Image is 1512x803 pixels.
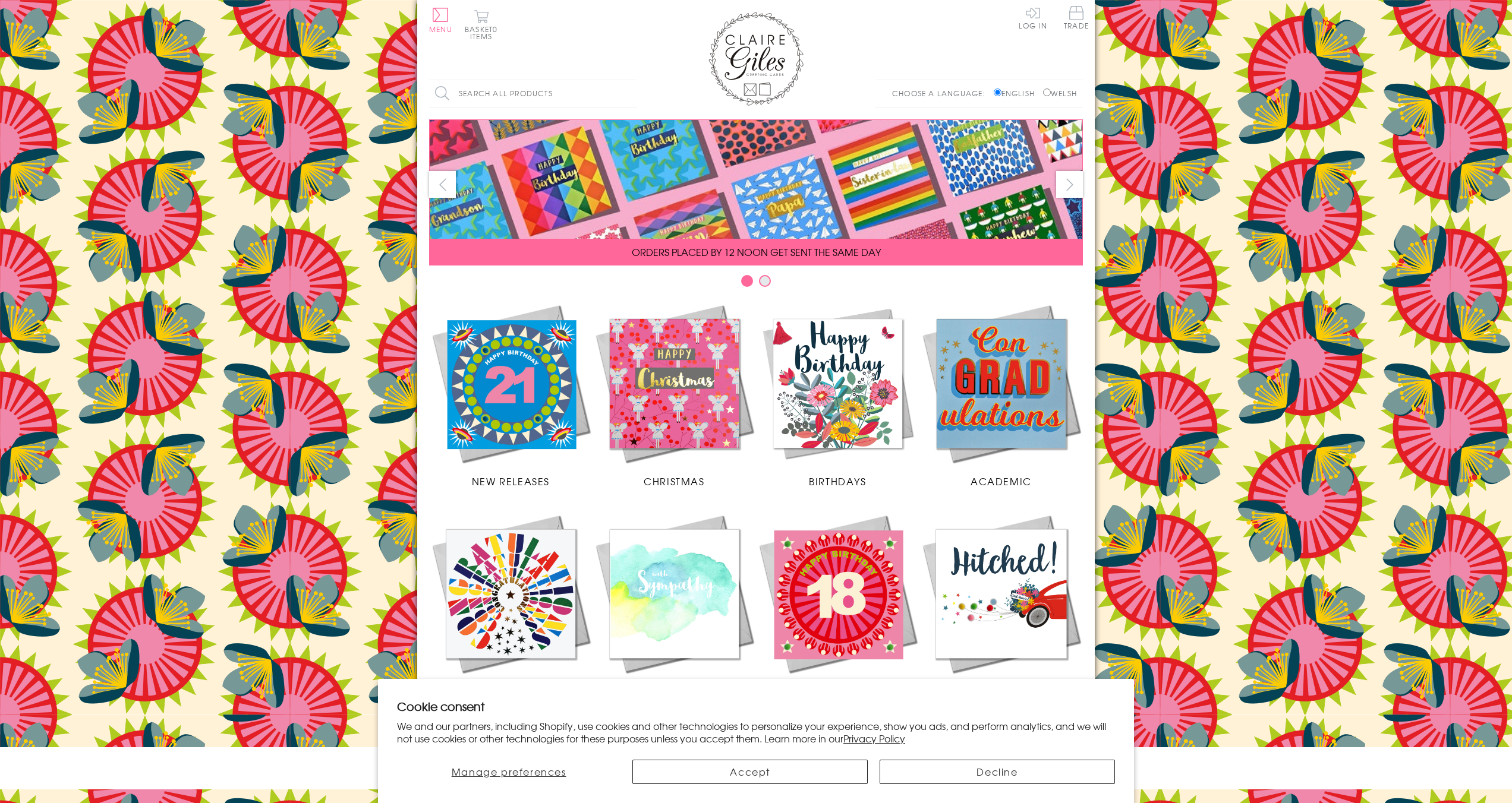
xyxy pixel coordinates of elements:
[429,171,456,198] button: prev
[994,88,1001,96] input: English
[756,512,919,698] a: Age Cards
[644,474,704,488] span: Christmas
[892,88,991,99] p: Choose a language:
[708,12,804,106] img: Claire Giles Greetings Cards
[1056,171,1083,198] button: next
[843,731,905,745] a: Privacy Policy
[971,474,1032,488] span: Academic
[470,24,497,42] span: 0 items
[397,760,620,784] button: Manage preferences
[429,274,1083,293] div: Carousel Pagination
[994,88,1041,99] label: English
[632,760,868,784] button: Accept
[593,512,756,698] a: Sympathy
[429,8,452,33] button: Menu
[452,764,566,779] span: Manage preferences
[472,474,550,488] span: New Releases
[1019,6,1047,29] a: Log In
[429,512,593,698] a: Congratulations
[1064,6,1089,31] a: Trade
[1043,88,1077,99] label: Welsh
[632,245,881,259] span: ORDERS PLACED BY 12 NOON GET SENT THE SAME DAY
[593,302,756,488] a: Christmas
[919,302,1083,488] a: Academic
[465,10,497,40] button: Basket0 items
[397,720,1115,745] p: We and our partners, including Shopify, use cookies and other technologies to personalize your ex...
[625,80,637,107] input: Search
[1043,88,1051,96] input: Welsh
[759,275,771,287] button: Carousel Page 2
[809,474,866,488] span: Birthdays
[880,760,1115,784] button: Decline
[741,275,753,287] button: Carousel Page 1 (Current Slide)
[919,512,1083,698] a: Wedding Occasions
[429,24,452,34] span: Menu
[397,698,1115,715] h2: Cookie consent
[429,302,593,488] a: New Releases
[756,302,919,488] a: Birthdays
[429,80,637,107] input: Search all products
[1064,6,1089,29] span: Trade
